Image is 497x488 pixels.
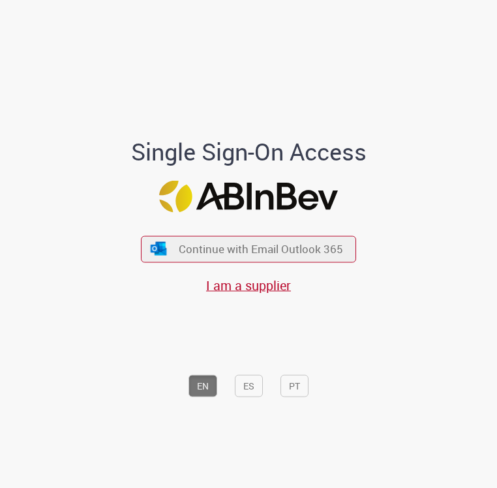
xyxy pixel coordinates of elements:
[188,375,217,397] button: EN
[141,236,356,262] button: ícone Azure/Microsoft 360 Continue with Email Outlook 365
[159,180,338,212] img: Logo ABInBev
[280,375,309,397] button: PT
[149,242,168,256] img: ícone Azure/Microsoft 360
[206,276,291,294] a: I am a supplier
[179,241,343,256] span: Continue with Email Outlook 365
[10,139,487,165] h1: Single Sign-On Access
[235,375,263,397] button: ES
